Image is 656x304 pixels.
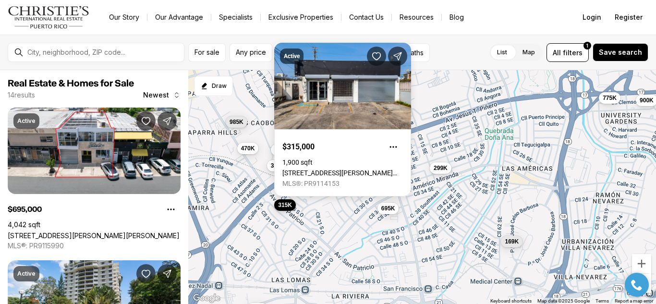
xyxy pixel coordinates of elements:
[8,231,180,240] a: 1400 AMERICO MIRANDA AVE, SAN JUAN PR, 00926
[271,162,287,170] span: 3.75M
[434,164,448,172] span: 299K
[17,117,36,125] p: Active
[230,118,243,126] span: 985K
[392,11,441,24] a: Resources
[136,264,156,283] button: Save Property: 500 JESUS T. PIÑERO #1408
[271,144,287,156] button: 5M
[143,91,169,99] span: Newest
[615,298,653,304] a: Report a map error
[501,236,522,247] button: 169K
[489,44,515,61] label: List
[211,11,260,24] a: Specialists
[194,49,219,56] span: For sale
[599,92,620,104] button: 775K
[230,43,272,62] button: Any price
[615,13,643,21] span: Register
[158,264,177,283] button: Share Property
[553,48,561,58] span: All
[267,160,291,171] button: 3.75M
[377,203,399,214] button: 695K
[609,8,648,27] button: Register
[599,49,642,56] span: Save search
[17,270,36,278] p: Active
[101,11,147,24] a: Our Story
[282,169,403,177] a: #78 AVE SAN PATRICIO, SAN JUAN PR, 00921
[595,298,609,304] a: Terms (opens in new tab)
[537,298,590,304] span: Map data ©2025 Google
[261,11,341,24] a: Exclusive Properties
[632,254,651,273] button: Zoom in
[8,91,35,99] p: 14 results
[341,11,391,24] button: Contact Us
[563,48,583,58] span: filters
[593,43,648,61] button: Save search
[381,205,395,212] span: 695K
[161,200,181,219] button: Property options
[241,145,255,152] span: 470K
[430,162,451,174] button: 299K
[583,13,601,21] span: Login
[367,47,386,66] button: Save Property: #78 AVE SAN PATRICIO
[547,43,589,62] button: Allfilters1
[236,49,266,56] span: Any price
[603,94,617,102] span: 775K
[226,116,247,128] button: 985K
[8,79,134,88] span: Real Estate & Homes for Sale
[384,137,403,157] button: Property options
[577,8,607,27] button: Login
[136,111,156,131] button: Save Property: 1400 AMERICO MIRANDA AVE
[158,111,177,131] button: Share Property
[388,47,407,66] button: Share Property
[284,52,300,60] p: Active
[505,238,519,245] span: 169K
[586,42,588,49] span: 1
[515,44,543,61] label: Map
[237,143,259,154] button: 470K
[8,6,90,29] img: logo
[188,43,226,62] button: For sale
[147,11,211,24] a: Our Advantage
[442,11,472,24] a: Blog
[274,199,296,211] button: 315K
[640,97,654,104] span: 900K
[194,76,233,96] button: Start drawing
[278,201,292,209] span: 315K
[137,85,186,105] button: Newest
